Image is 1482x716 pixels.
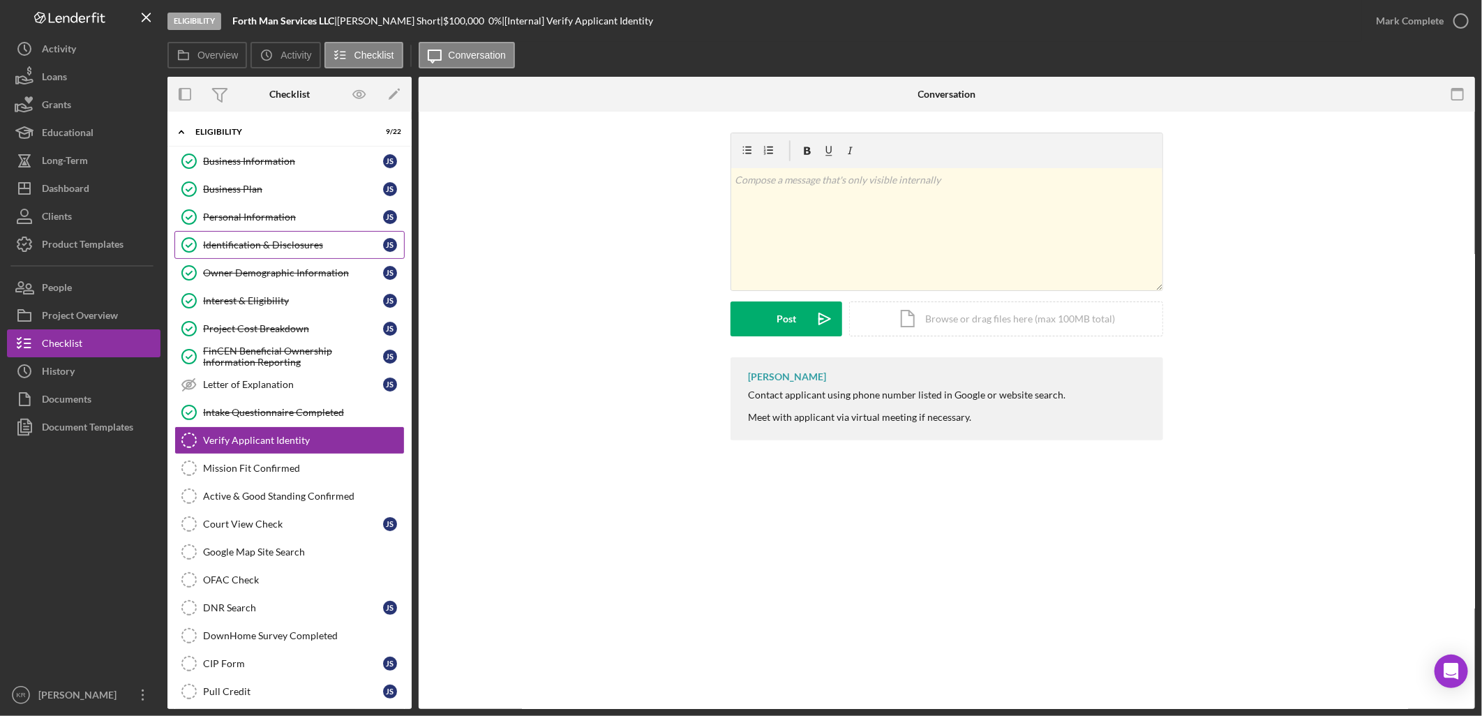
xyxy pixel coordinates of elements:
[203,463,404,474] div: Mission Fit Confirmed
[731,301,842,336] button: Post
[174,259,405,287] a: Owner Demographic InformationJS
[174,482,405,510] a: Active & Good Standing Confirmed
[203,435,404,446] div: Verify Applicant Identity
[174,426,405,454] a: Verify Applicant Identity
[383,210,397,224] div: J S
[7,91,160,119] a: Grants
[7,301,160,329] a: Project Overview
[383,154,397,168] div: J S
[232,15,337,27] div: |
[203,686,383,697] div: Pull Credit
[7,385,160,413] button: Documents
[383,182,397,196] div: J S
[174,231,405,259] a: Identification & DisclosuresJS
[203,658,383,669] div: CIP Form
[197,50,238,61] label: Overview
[354,50,394,61] label: Checklist
[203,379,383,390] div: Letter of Explanation
[7,329,160,357] button: Checklist
[7,413,160,441] button: Document Templates
[174,566,405,594] a: OFAC Check
[777,301,796,336] div: Post
[174,454,405,482] a: Mission Fit Confirmed
[42,329,82,361] div: Checklist
[748,371,826,382] div: [PERSON_NAME]
[167,13,221,30] div: Eligibility
[203,491,404,502] div: Active & Good Standing Confirmed
[383,238,397,252] div: J S
[42,413,133,445] div: Document Templates
[16,692,25,699] text: KR
[203,407,404,418] div: Intake Questionnaire Completed
[7,357,160,385] button: History
[167,42,247,68] button: Overview
[449,50,507,61] label: Conversation
[7,35,160,63] button: Activity
[383,685,397,699] div: J S
[748,389,1065,401] div: Contact applicant using phone number listed in Google or website search.
[250,42,320,68] button: Activity
[42,202,72,234] div: Clients
[174,510,405,538] a: Court View CheckJS
[7,681,160,709] button: KR[PERSON_NAME]
[7,274,160,301] button: People
[324,42,403,68] button: Checklist
[502,15,653,27] div: | [Internal] Verify Applicant Identity
[203,239,383,251] div: Identification & Disclosures
[383,517,397,531] div: J S
[383,294,397,308] div: J S
[203,211,383,223] div: Personal Information
[174,678,405,706] a: Pull CreditJS
[383,266,397,280] div: J S
[174,622,405,650] a: DownHome Survey Completed
[174,343,405,371] a: FinCEN Beneficial Ownership Information ReportingJS
[383,657,397,671] div: J S
[42,385,91,417] div: Documents
[7,174,160,202] button: Dashboard
[383,601,397,615] div: J S
[419,42,516,68] button: Conversation
[203,184,383,195] div: Business Plan
[42,230,123,262] div: Product Templates
[7,147,160,174] button: Long-Term
[203,519,383,530] div: Court View Check
[174,398,405,426] a: Intake Questionnaire Completed
[42,147,88,178] div: Long-Term
[203,602,383,613] div: DNR Search
[7,119,160,147] button: Educational
[203,267,383,278] div: Owner Demographic Information
[7,63,160,91] button: Loans
[203,546,404,558] div: Google Map Site Search
[42,63,67,94] div: Loans
[174,371,405,398] a: Letter of ExplanationJS
[280,50,311,61] label: Activity
[174,147,405,175] a: Business InformationJS
[42,35,76,66] div: Activity
[42,119,93,150] div: Educational
[748,412,1065,423] div: Meet with applicant via virtual meeting if necessary.
[203,295,383,306] div: Interest & Eligibility
[42,274,72,305] div: People
[42,174,89,206] div: Dashboard
[269,89,310,100] div: Checklist
[174,594,405,622] a: DNR SearchJS
[174,175,405,203] a: Business PlanJS
[7,202,160,230] button: Clients
[203,345,383,368] div: FinCEN Beneficial Ownership Information Reporting
[203,630,404,641] div: DownHome Survey Completed
[488,15,502,27] div: 0 %
[174,315,405,343] a: Project Cost BreakdownJS
[7,230,160,258] button: Product Templates
[203,574,404,586] div: OFAC Check
[1435,655,1468,688] div: Open Intercom Messenger
[918,89,976,100] div: Conversation
[337,15,443,27] div: [PERSON_NAME] Short |
[232,15,334,27] b: Forth Man Services LLC
[1376,7,1444,35] div: Mark Complete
